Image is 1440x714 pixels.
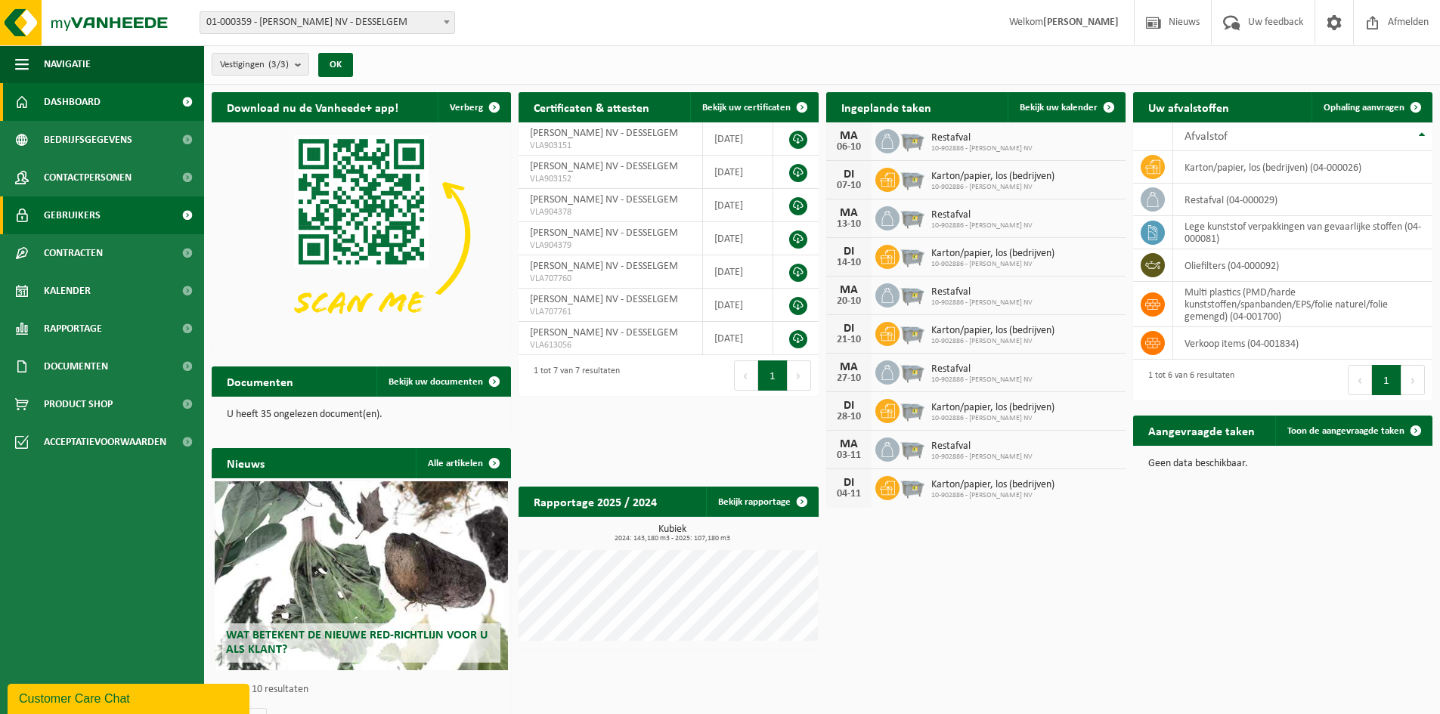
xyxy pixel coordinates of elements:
a: Alle artikelen [416,448,509,478]
span: Karton/papier, los (bedrijven) [931,248,1054,260]
span: 10-902886 - [PERSON_NAME] NV [931,260,1054,269]
span: Toon de aangevraagde taken [1287,426,1404,436]
div: DI [834,323,864,335]
img: WB-2500-GAL-GY-01 [900,320,925,345]
img: WB-2500-GAL-GY-01 [900,281,925,307]
button: Next [788,360,811,391]
span: 10-902886 - [PERSON_NAME] NV [931,453,1033,462]
span: Karton/papier, los (bedrijven) [931,479,1054,491]
img: WB-2500-GAL-GY-01 [900,165,925,191]
td: [DATE] [703,322,774,355]
span: Navigatie [44,45,91,83]
span: 10-902886 - [PERSON_NAME] NV [931,144,1033,153]
div: DI [834,400,864,412]
span: Restafval [931,132,1033,144]
span: Ophaling aanvragen [1324,103,1404,113]
span: Restafval [931,363,1033,376]
div: 03-11 [834,450,864,461]
span: Bekijk uw certificaten [702,103,791,113]
div: 1 tot 6 van 6 resultaten [1141,363,1234,397]
img: WB-2500-GAL-GY-01 [900,397,925,422]
span: Restafval [931,286,1033,298]
span: 01-000359 - LEMMENS-LE COUTER NV - DESSELGEM [200,12,454,33]
p: U heeft 35 ongelezen document(en). [227,410,496,420]
div: DI [834,168,864,181]
div: 1 tot 7 van 7 resultaten [526,359,620,392]
span: 10-902886 - [PERSON_NAME] NV [931,491,1054,500]
td: [DATE] [703,156,774,189]
div: 28-10 [834,412,864,422]
span: Karton/papier, los (bedrijven) [931,402,1054,414]
span: Acceptatievoorwaarden [44,423,166,461]
td: [DATE] [703,122,774,156]
span: VLA903151 [530,140,690,152]
h2: Nieuws [212,448,280,478]
count: (3/3) [268,60,289,70]
h2: Documenten [212,366,308,396]
h2: Uw afvalstoffen [1133,92,1244,122]
div: DI [834,246,864,258]
button: Previous [734,360,758,391]
a: Bekijk uw kalender [1008,92,1124,122]
span: [PERSON_NAME] NV - DESSELGEM [530,128,678,139]
span: Bedrijfsgegevens [44,121,132,159]
div: MA [834,438,864,450]
button: Verberg [438,92,509,122]
a: Toon de aangevraagde taken [1275,416,1431,446]
div: 20-10 [834,296,864,307]
a: Ophaling aanvragen [1311,92,1431,122]
a: Bekijk uw certificaten [690,92,817,122]
h2: Certificaten & attesten [519,92,664,122]
h2: Rapportage 2025 / 2024 [519,487,672,516]
img: WB-2500-GAL-GY-01 [900,474,925,499]
span: VLA707760 [530,273,690,285]
span: Bekijk uw documenten [389,377,483,387]
div: 21-10 [834,335,864,345]
span: Afvalstof [1185,131,1228,143]
div: 27-10 [834,373,864,384]
span: VLA904379 [530,240,690,252]
img: WB-2500-GAL-GY-01 [900,435,925,461]
button: 1 [1372,365,1401,395]
span: 10-902886 - [PERSON_NAME] NV [931,376,1033,385]
span: Dashboard [44,83,101,121]
div: 13-10 [834,219,864,230]
td: lege kunststof verpakkingen van gevaarlijke stoffen (04-000081) [1173,216,1432,249]
span: Wat betekent de nieuwe RED-richtlijn voor u als klant? [226,629,488,656]
button: 1 [758,360,788,391]
span: Rapportage [44,310,102,348]
span: Contracten [44,234,103,272]
span: [PERSON_NAME] NV - DESSELGEM [530,294,678,305]
span: Gebruikers [44,196,101,234]
span: Verberg [450,103,483,113]
span: Kalender [44,272,91,310]
p: Geen data beschikbaar. [1148,459,1417,469]
span: VLA904378 [530,206,690,218]
span: 10-902886 - [PERSON_NAME] NV [931,298,1033,308]
a: Bekijk uw documenten [376,366,509,397]
strong: [PERSON_NAME] [1043,17,1119,28]
h3: Kubiek [526,524,818,542]
div: MA [834,207,864,219]
p: 1 van 10 resultaten [227,685,503,695]
td: verkoop items (04-001834) [1173,327,1432,360]
button: Previous [1348,365,1372,395]
span: Contactpersonen [44,159,132,196]
span: [PERSON_NAME] NV - DESSELGEM [530,227,678,239]
span: Restafval [931,440,1033,453]
span: VLA707761 [530,306,690,318]
div: MA [834,361,864,373]
a: Bekijk rapportage [706,487,817,517]
button: OK [318,53,353,77]
span: 10-902886 - [PERSON_NAME] NV [931,414,1054,423]
td: multi plastics (PMD/harde kunststoffen/spanbanden/EPS/folie naturel/folie gemengd) (04-001700) [1173,282,1432,327]
div: MA [834,284,864,296]
div: 07-10 [834,181,864,191]
span: 2024: 143,180 m3 - 2025: 107,180 m3 [526,535,818,542]
td: [DATE] [703,189,774,222]
span: Bekijk uw kalender [1020,103,1098,113]
div: 06-10 [834,142,864,153]
span: 10-902886 - [PERSON_NAME] NV [931,337,1054,346]
h2: Aangevraagde taken [1133,416,1270,445]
